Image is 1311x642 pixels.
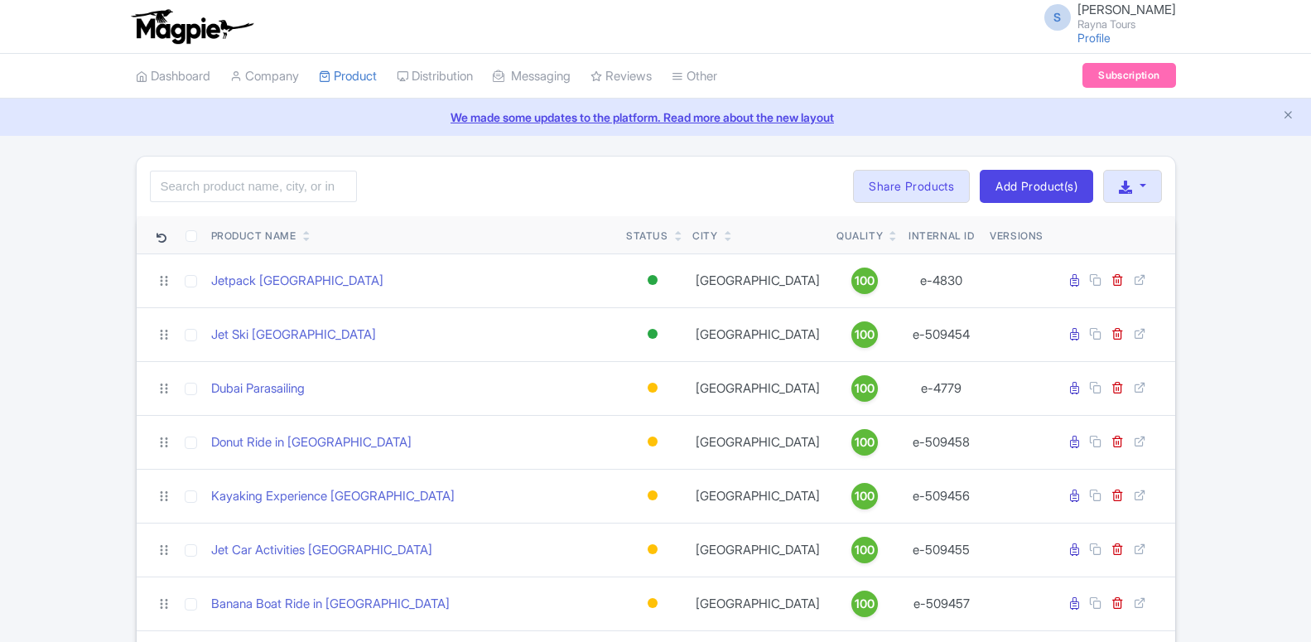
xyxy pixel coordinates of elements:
[150,171,357,202] input: Search product name, city, or interal id
[211,541,432,560] a: Jet Car Activities [GEOGRAPHIC_DATA]
[644,538,661,562] div: Building
[590,54,652,99] a: Reviews
[836,429,893,456] a: 100
[900,253,984,307] td: e-4830
[10,109,1301,126] a: We made some updates to the platform. Read more about the new layout
[900,577,984,630] td: e-509457
[900,307,984,361] td: e-509454
[686,361,830,415] td: [GEOGRAPHIC_DATA]
[900,415,984,469] td: e-509458
[1282,107,1294,126] button: Close announcement
[855,541,875,559] span: 100
[686,523,830,577] td: [GEOGRAPHIC_DATA]
[980,170,1093,203] a: Add Product(s)
[211,595,450,614] a: Banana Boat Ride in [GEOGRAPHIC_DATA]
[136,54,210,99] a: Dashboard
[836,483,893,509] a: 100
[836,537,893,563] a: 100
[836,268,893,294] a: 100
[836,229,883,244] div: Quality
[230,54,299,99] a: Company
[686,577,830,630] td: [GEOGRAPHIC_DATA]
[900,216,984,254] th: Internal ID
[1077,31,1111,45] a: Profile
[211,229,296,244] div: Product Name
[686,469,830,523] td: [GEOGRAPHIC_DATA]
[1077,2,1176,17] span: [PERSON_NAME]
[686,253,830,307] td: [GEOGRAPHIC_DATA]
[644,376,661,400] div: Building
[853,170,970,203] a: Share Products
[855,326,875,344] span: 100
[1082,63,1175,88] a: Subscription
[493,54,571,99] a: Messaging
[644,268,661,292] div: Active
[211,379,305,398] a: Dubai Parasailing
[211,326,376,345] a: Jet Ski [GEOGRAPHIC_DATA]
[900,361,984,415] td: e-4779
[1034,3,1176,30] a: S [PERSON_NAME] Rayna Tours
[855,595,875,613] span: 100
[1044,4,1071,31] span: S
[686,415,830,469] td: [GEOGRAPHIC_DATA]
[644,430,661,454] div: Building
[626,229,668,244] div: Status
[319,54,377,99] a: Product
[836,321,893,348] a: 100
[900,469,984,523] td: e-509456
[686,307,830,361] td: [GEOGRAPHIC_DATA]
[211,433,412,452] a: Donut Ride in [GEOGRAPHIC_DATA]
[1077,19,1176,30] small: Rayna Tours
[855,487,875,505] span: 100
[836,591,893,617] a: 100
[983,216,1050,254] th: Versions
[672,54,717,99] a: Other
[397,54,473,99] a: Distribution
[211,272,383,291] a: Jetpack [GEOGRAPHIC_DATA]
[855,379,875,398] span: 100
[836,375,893,402] a: 100
[211,487,455,506] a: Kayaking Experience [GEOGRAPHIC_DATA]
[900,523,984,577] td: e-509455
[644,591,661,615] div: Building
[855,272,875,290] span: 100
[644,484,661,508] div: Building
[644,322,661,346] div: Active
[128,8,256,45] img: logo-ab69f6fb50320c5b225c76a69d11143b.png
[692,229,717,244] div: City
[855,433,875,451] span: 100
